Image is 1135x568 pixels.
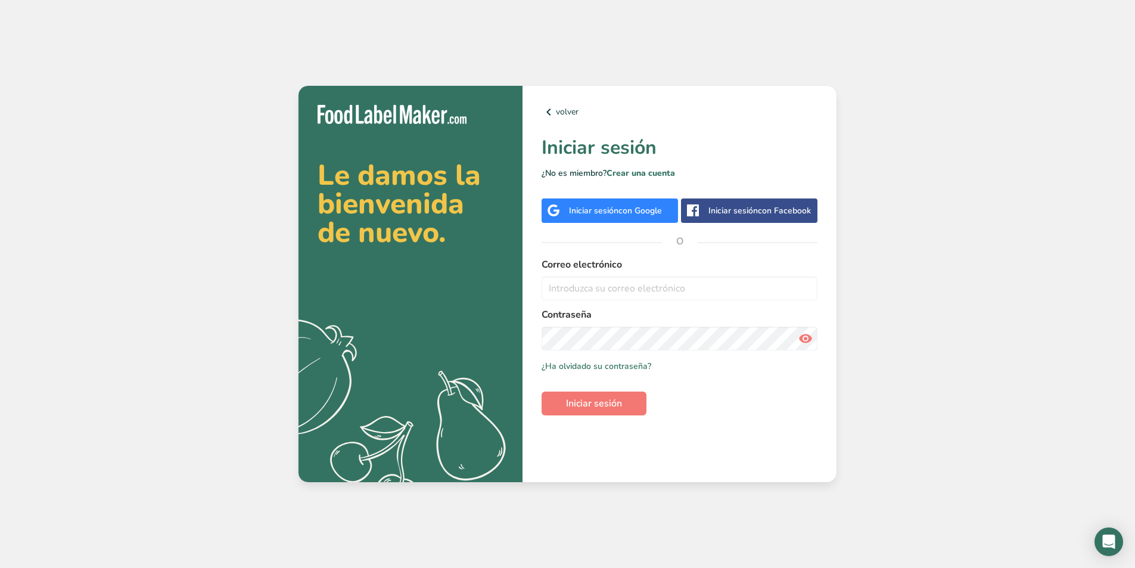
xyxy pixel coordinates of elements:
[318,105,467,125] img: Food Label Maker
[542,134,817,162] h1: Iniciar sesión
[542,360,651,373] a: ¿Ha olvidado su contraseña?
[569,204,662,217] div: Iniciar sesión
[542,105,817,119] a: volver
[1094,527,1123,556] div: Open Intercom Messenger
[662,224,698,259] span: O
[542,167,817,179] p: ¿No es miembro?
[542,308,817,322] label: Contraseña
[542,392,646,415] button: Iniciar sesión
[318,161,503,247] h2: Le damos la bienvenida de nuevo.
[542,257,817,272] label: Correo electrónico
[607,167,675,179] a: Crear una cuenta
[542,277,817,300] input: Introduzca su correo electrónico
[708,204,811,217] div: Iniciar sesión
[758,205,811,216] span: con Facebook
[566,396,622,411] span: Iniciar sesión
[618,205,662,216] span: con Google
